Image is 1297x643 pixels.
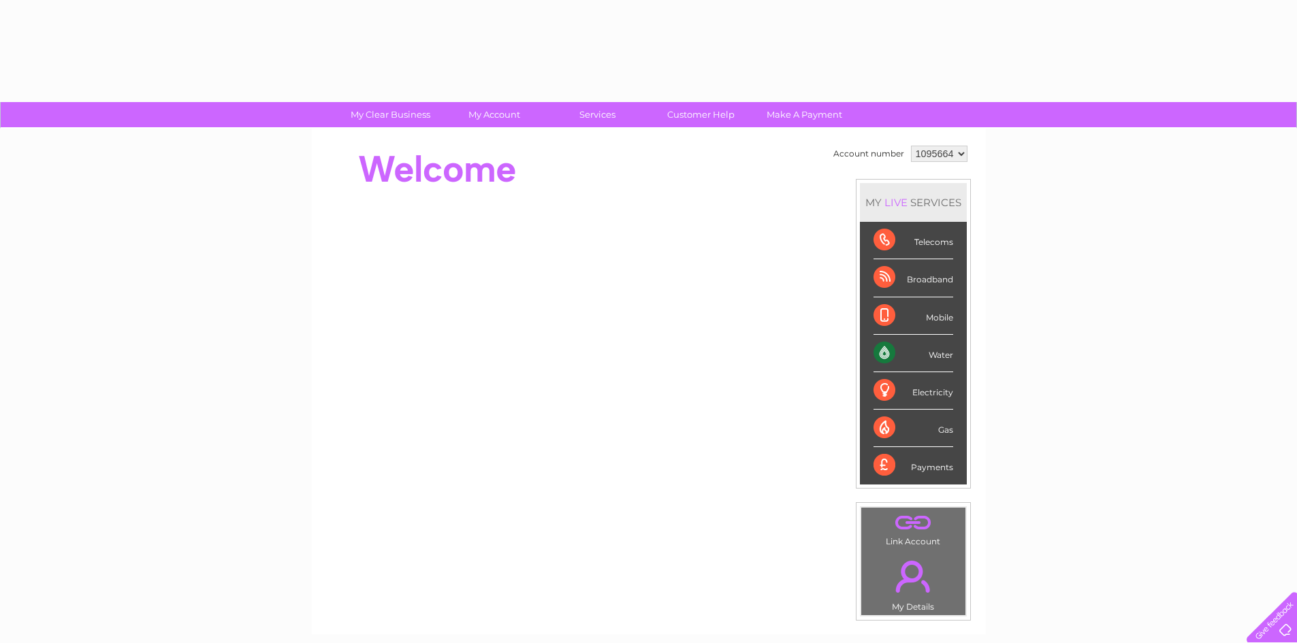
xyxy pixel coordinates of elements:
[874,372,953,410] div: Electricity
[874,410,953,447] div: Gas
[861,549,966,616] td: My Details
[865,553,962,600] a: .
[748,102,861,127] a: Make A Payment
[830,142,908,165] td: Account number
[874,222,953,259] div: Telecoms
[882,196,910,209] div: LIVE
[874,447,953,484] div: Payments
[645,102,757,127] a: Customer Help
[865,511,962,535] a: .
[874,335,953,372] div: Water
[860,183,967,222] div: MY SERVICES
[438,102,550,127] a: My Account
[874,297,953,335] div: Mobile
[861,507,966,550] td: Link Account
[541,102,654,127] a: Services
[874,259,953,297] div: Broadband
[334,102,447,127] a: My Clear Business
